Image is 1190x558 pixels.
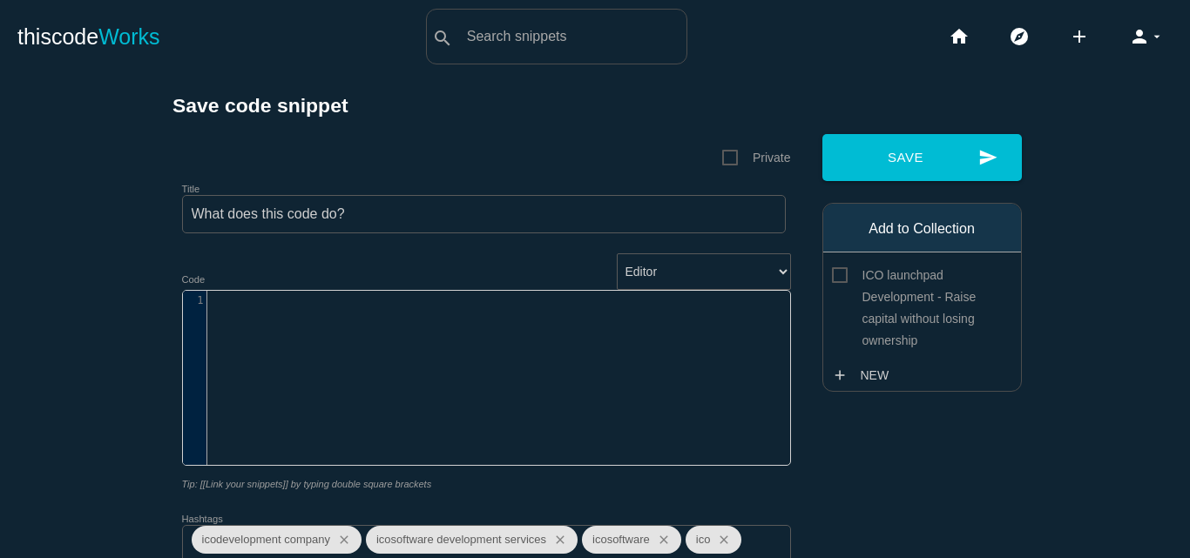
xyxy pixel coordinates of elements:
b: Save code snippet [172,94,348,117]
span: ICO launchpad Development - Raise capital without losing ownership [832,265,1012,286]
i: send [978,134,997,181]
div: 1 [183,294,206,306]
label: Hashtags [182,514,223,524]
i: person [1129,9,1150,64]
button: search [427,10,458,64]
i: close [330,526,351,554]
label: Code [182,274,206,285]
button: sendSave [822,134,1022,181]
i: add [832,360,848,391]
i: explore [1009,9,1030,64]
i: search [432,10,453,66]
div: icosoftware development services [366,526,578,554]
div: icodevelopment company [192,526,362,554]
i: add [1069,9,1090,64]
label: Title [182,184,200,194]
i: close [650,526,671,554]
div: icosoftware [582,526,681,554]
i: home [949,9,970,64]
i: close [710,526,731,554]
span: Private [722,147,791,169]
input: Search snippets [458,18,686,55]
a: thiscodeWorks [17,9,160,64]
div: ico [686,526,742,554]
a: addNew [832,360,898,391]
span: Works [98,24,159,49]
input: What does this code do? [182,195,786,233]
i: arrow_drop_down [1150,9,1164,64]
i: close [546,526,567,554]
h6: Add to Collection [832,221,1012,237]
i: Tip: [[Link your snippets]] by typing double square brackets [182,479,432,489]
